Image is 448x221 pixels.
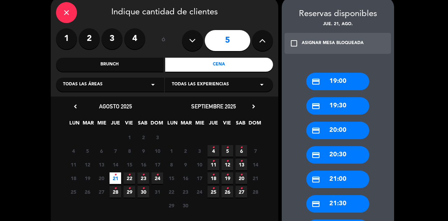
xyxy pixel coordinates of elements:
span: 29 [124,186,135,198]
i: credit_card [311,151,320,159]
div: 20:00 [306,122,369,139]
span: 23 [138,172,149,184]
span: 9 [180,159,191,170]
span: 3 [152,131,163,143]
i: chevron_left [72,103,79,110]
i: chevron_right [250,103,257,110]
i: • [226,169,229,180]
span: 20 [96,172,107,184]
div: ó [152,28,175,53]
span: 22 [166,186,177,198]
span: 24 [194,186,205,198]
span: VIE [221,119,233,130]
i: credit_card [311,126,320,135]
span: DOM [248,119,260,130]
span: 19 [82,172,93,184]
span: 10 [194,159,205,170]
span: MAR [180,119,192,130]
span: 21 [250,172,261,184]
div: 21:30 [306,195,369,213]
div: 19:30 [306,97,369,115]
i: • [212,183,215,194]
span: 8 [124,145,135,157]
i: close [62,8,71,17]
span: 2 [180,145,191,157]
i: • [240,183,243,194]
span: 17 [194,172,205,184]
label: 2 [79,28,100,49]
span: 2 [138,131,149,143]
span: 7 [110,145,121,157]
span: SAB [137,119,148,130]
div: jue. 21, ago. [282,21,394,28]
span: DOM [150,119,162,130]
i: • [226,183,229,194]
i: • [114,169,117,180]
span: 25 [68,186,79,198]
i: • [240,169,243,180]
span: LUN [167,119,178,130]
span: LUN [69,119,80,130]
span: 8 [166,159,177,170]
i: • [142,169,145,180]
span: MIE [194,119,205,130]
span: 27 [96,186,107,198]
span: 11 [208,159,219,170]
span: septiembre 2025 [191,103,236,110]
span: 4 [208,145,219,157]
span: 11 [68,159,79,170]
span: 1 [124,131,135,143]
i: • [212,156,215,167]
div: Brunch [56,58,164,72]
i: • [156,169,159,180]
i: • [240,142,243,153]
span: 19 [222,172,233,184]
span: 21 [110,172,121,184]
span: Todas las experiencias [172,81,229,88]
span: JUE [110,119,121,130]
i: arrow_drop_down [258,80,266,89]
span: MAR [82,119,94,130]
i: • [212,142,215,153]
i: • [226,156,229,167]
div: 21:00 [306,171,369,188]
span: Todas las áreas [63,81,103,88]
i: • [128,169,131,180]
label: 4 [124,28,145,49]
i: • [114,183,117,194]
span: 5 [222,145,233,157]
span: 20 [236,172,247,184]
span: 14 [110,159,121,170]
span: SAB [235,119,246,130]
div: 19:00 [306,73,369,90]
span: 30 [138,186,149,198]
i: • [226,142,229,153]
span: 7 [250,145,261,157]
div: ASIGNAR MESA BLOQUEADA [302,40,364,47]
span: 27 [236,186,247,198]
div: Reservas disponibles [282,7,394,21]
span: 29 [166,200,177,211]
i: credit_card [311,175,320,184]
div: 20:30 [306,146,369,164]
span: 14 [250,159,261,170]
span: 16 [180,172,191,184]
span: 30 [180,200,191,211]
div: Cena [165,58,273,72]
i: check_box_outline_blank [290,39,298,48]
i: credit_card [311,200,320,208]
span: 16 [138,159,149,170]
span: JUE [208,119,219,130]
label: 3 [101,28,122,49]
span: 13 [96,159,107,170]
span: 25 [208,186,219,198]
span: 22 [124,172,135,184]
i: • [240,156,243,167]
span: 26 [82,186,93,198]
span: 26 [222,186,233,198]
span: 12 [82,159,93,170]
i: • [212,169,215,180]
span: 10 [152,145,163,157]
span: 18 [68,172,79,184]
span: 17 [152,159,163,170]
